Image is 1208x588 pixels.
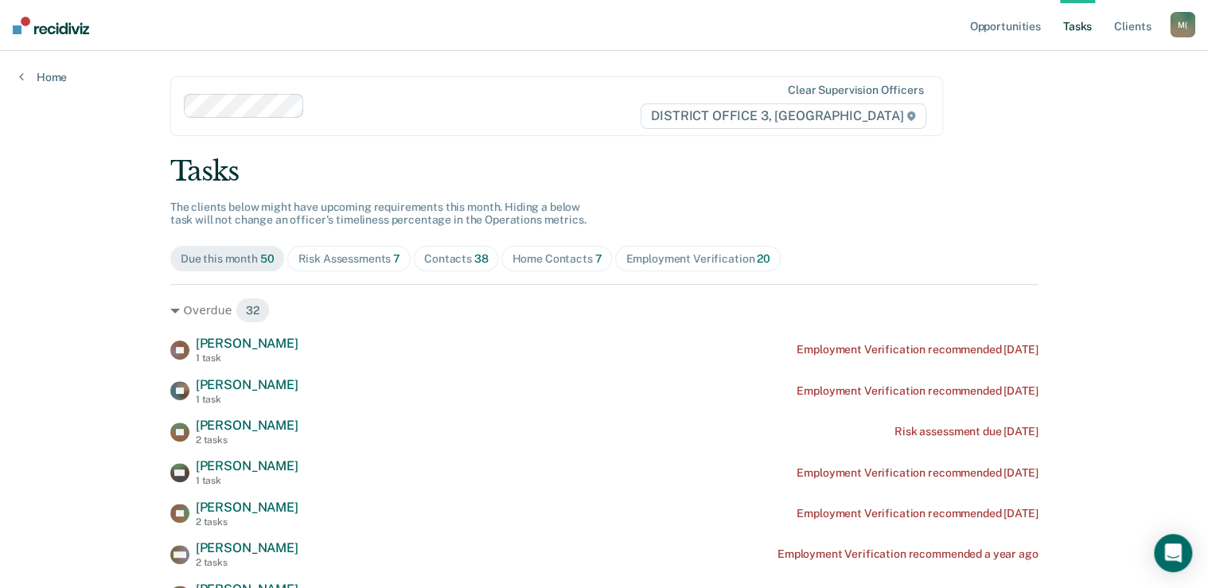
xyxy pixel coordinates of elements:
[1170,12,1195,37] button: M(
[1154,534,1192,572] div: Open Intercom Messenger
[196,434,298,446] div: 2 tasks
[196,516,298,528] div: 2 tasks
[797,466,1038,480] div: Employment Verification recommended [DATE]
[170,298,1038,323] div: Overdue 32
[788,84,923,97] div: Clear supervision officers
[196,458,298,473] span: [PERSON_NAME]
[196,557,298,568] div: 2 tasks
[196,475,298,486] div: 1 task
[777,547,1038,561] div: Employment Verification recommended a year ago
[474,252,489,265] span: 38
[797,343,1038,356] div: Employment Verification recommended [DATE]
[196,394,298,405] div: 1 task
[797,384,1038,398] div: Employment Verification recommended [DATE]
[196,352,298,364] div: 1 task
[196,418,298,433] span: [PERSON_NAME]
[757,252,770,265] span: 20
[196,500,298,515] span: [PERSON_NAME]
[236,298,270,323] span: 32
[260,252,275,265] span: 50
[170,201,586,227] span: The clients below might have upcoming requirements this month. Hiding a below task will not chang...
[594,252,602,265] span: 7
[298,252,400,266] div: Risk Assessments
[393,252,400,265] span: 7
[170,155,1038,188] div: Tasks
[196,336,298,351] span: [PERSON_NAME]
[641,103,926,129] span: DISTRICT OFFICE 3, [GEOGRAPHIC_DATA]
[181,252,275,266] div: Due this month
[512,252,602,266] div: Home Contacts
[894,425,1038,438] div: Risk assessment due [DATE]
[797,507,1038,520] div: Employment Verification recommended [DATE]
[1170,12,1195,37] div: M (
[424,252,489,266] div: Contacts
[625,252,770,266] div: Employment Verification
[13,17,89,34] img: Recidiviz
[196,540,298,555] span: [PERSON_NAME]
[196,377,298,392] span: [PERSON_NAME]
[19,70,67,84] a: Home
